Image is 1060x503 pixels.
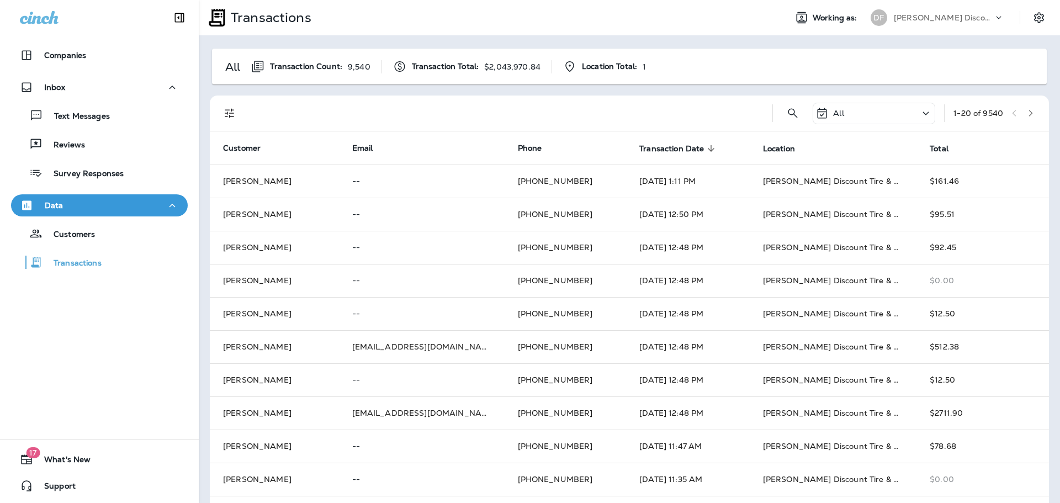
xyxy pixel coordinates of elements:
span: Total [930,144,963,153]
span: Location [763,144,809,153]
button: Settings [1029,8,1049,28]
p: -- [352,243,491,252]
td: [PHONE_NUMBER] [505,198,627,231]
td: $161.46 [916,165,1049,198]
span: What's New [33,455,91,468]
p: [PERSON_NAME] Discount Tire & Alignment [894,13,993,22]
td: [PERSON_NAME] [210,165,339,198]
td: [DATE] 12:48 PM [626,363,749,396]
p: -- [352,375,491,384]
td: [DATE] 12:48 PM [626,297,749,330]
span: Email [352,143,373,153]
td: $2711.90 [916,396,1049,430]
td: [EMAIL_ADDRESS][DOMAIN_NAME] [339,396,505,430]
td: [PERSON_NAME] [210,198,339,231]
td: [PHONE_NUMBER] [505,330,627,363]
td: [DATE] 12:48 PM [626,330,749,363]
button: Search Transactions [782,102,804,124]
p: Survey Responses [43,169,124,179]
span: Transaction Date [639,144,704,153]
span: Customer [223,143,261,153]
button: Support [11,475,188,497]
td: $12.50 [916,363,1049,396]
td: [PHONE_NUMBER] [505,396,627,430]
td: $512.38 [916,330,1049,363]
span: Phone [518,143,542,153]
div: DF [871,9,887,26]
td: [PHONE_NUMBER] [505,463,627,496]
p: -- [352,442,491,451]
p: Reviews [43,140,85,151]
td: [DATE] 1:11 PM [626,165,749,198]
p: 9,540 [348,62,370,71]
td: [PERSON_NAME] [210,396,339,430]
button: Companies [11,44,188,66]
span: Transaction Total: [412,62,479,71]
td: [PERSON_NAME] [210,363,339,396]
p: -- [352,475,491,484]
td: [PERSON_NAME] [210,463,339,496]
td: [PERSON_NAME] [210,264,339,297]
td: [DATE] 12:50 PM [626,198,749,231]
span: Working as: [813,13,860,23]
td: [PERSON_NAME] [210,297,339,330]
td: $92.45 [916,231,1049,264]
button: Collapse Sidebar [164,7,195,29]
button: Survey Responses [11,161,188,184]
td: [PHONE_NUMBER] [505,165,627,198]
td: [PERSON_NAME] [210,430,339,463]
td: [PHONE_NUMBER] [505,297,627,330]
p: Transactions [43,258,102,269]
p: -- [352,276,491,285]
button: Text Messages [11,104,188,127]
span: Location Total: [582,62,637,71]
td: [PHONE_NUMBER] [505,430,627,463]
p: $0.00 [930,276,1036,285]
td: $95.51 [916,198,1049,231]
td: $78.68 [916,430,1049,463]
td: [PHONE_NUMBER] [505,231,627,264]
td: [DATE] 12:48 PM [626,396,749,430]
p: Customers [43,230,95,240]
span: Transaction Date [639,144,718,153]
p: Companies [44,51,86,60]
td: [DATE] 12:48 PM [626,264,749,297]
p: Text Messages [43,112,110,122]
span: Support [33,481,76,495]
p: Inbox [44,83,65,92]
p: -- [352,309,491,318]
p: $2,043,970.84 [484,62,540,71]
p: All [225,62,240,71]
p: All [833,109,844,118]
button: 17What's New [11,448,188,470]
p: -- [352,177,491,186]
button: Inbox [11,76,188,98]
td: [EMAIL_ADDRESS][DOMAIN_NAME] [339,330,505,363]
td: [PERSON_NAME] [210,231,339,264]
p: 1 [643,62,646,71]
p: Data [45,201,63,210]
td: [PHONE_NUMBER] [505,264,627,297]
td: [PHONE_NUMBER] [505,363,627,396]
button: Reviews [11,133,188,156]
p: -- [352,210,491,219]
td: [DATE] 12:48 PM [626,231,749,264]
p: Transactions [226,9,311,26]
span: Transaction Count: [270,62,342,71]
button: Transactions [11,251,188,274]
td: [DATE] 11:47 AM [626,430,749,463]
td: $12.50 [916,297,1049,330]
span: Total [930,144,948,153]
td: [PERSON_NAME] [210,330,339,363]
span: Location [763,144,795,153]
p: $0.00 [930,475,1036,484]
button: Data [11,194,188,216]
button: Filters [219,102,241,124]
span: 17 [26,447,40,458]
button: Customers [11,222,188,245]
div: 1 - 20 of 9540 [953,109,1003,118]
td: [DATE] 11:35 AM [626,463,749,496]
